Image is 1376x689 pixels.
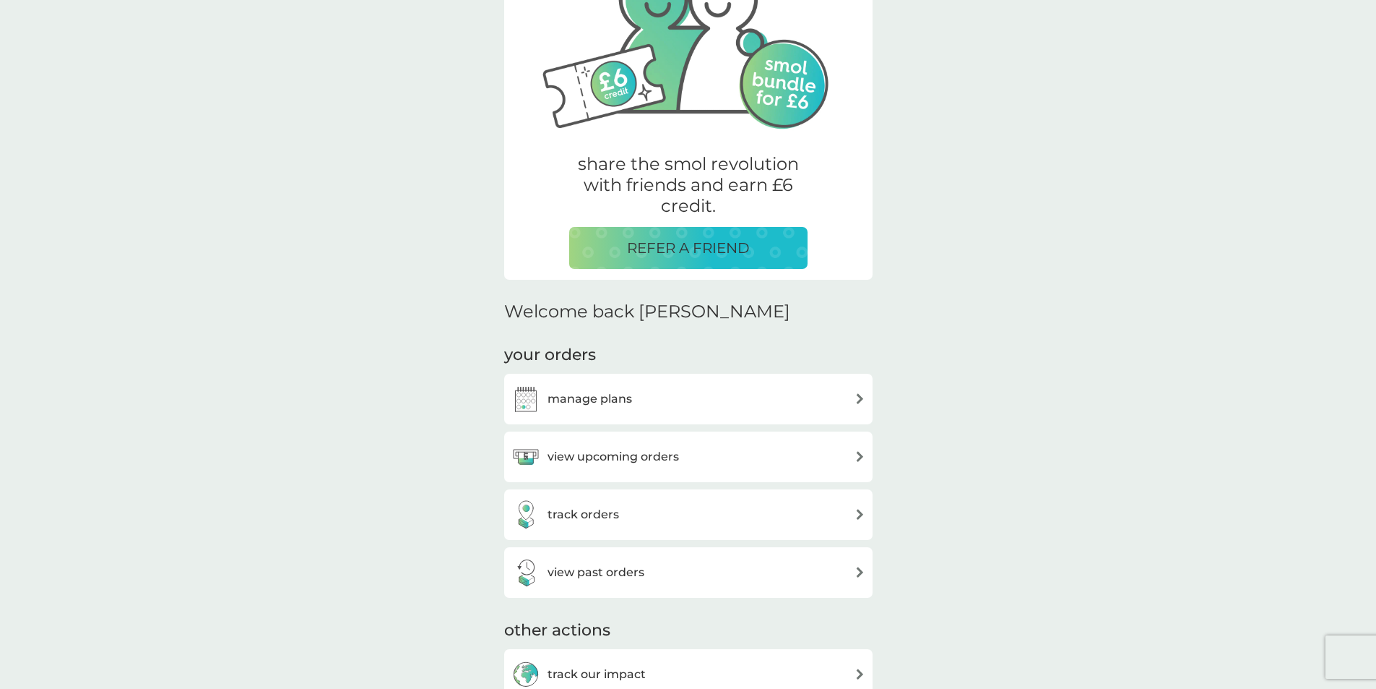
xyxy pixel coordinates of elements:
h3: manage plans [548,390,632,408]
img: arrow right [854,509,865,520]
h3: track orders [548,505,619,524]
button: REFER A FRIEND [569,227,808,269]
h3: track our impact [548,665,646,684]
img: arrow right [854,567,865,578]
img: arrow right [854,451,865,462]
img: arrow right [854,393,865,404]
h3: view upcoming orders [548,448,679,466]
p: REFER A FRIEND [627,236,750,260]
p: share the smol revolution with friends and earn £6 credit. [569,154,808,216]
h2: Welcome back [PERSON_NAME] [504,301,790,322]
h3: your orders [504,344,596,367]
img: arrow right [854,669,865,680]
h3: other actions [504,620,610,642]
h3: view past orders [548,563,644,582]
